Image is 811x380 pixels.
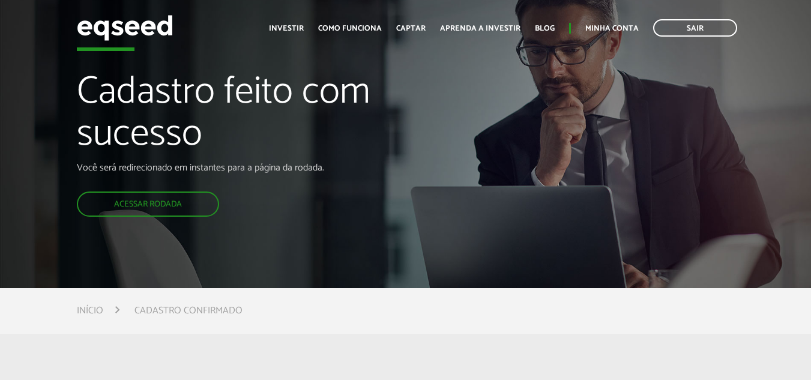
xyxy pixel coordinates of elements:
li: Cadastro confirmado [134,303,243,319]
a: Sair [653,19,737,37]
p: Você será redirecionado em instantes para a página da rodada. [77,162,465,173]
a: Investir [269,25,304,32]
h1: Cadastro feito com sucesso [77,71,465,162]
a: Como funciona [318,25,382,32]
a: Início [77,306,103,316]
a: Blog [535,25,555,32]
a: Captar [396,25,426,32]
a: Acessar rodada [77,192,219,217]
img: EqSeed [77,12,173,44]
a: Aprenda a investir [440,25,520,32]
a: Minha conta [585,25,639,32]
